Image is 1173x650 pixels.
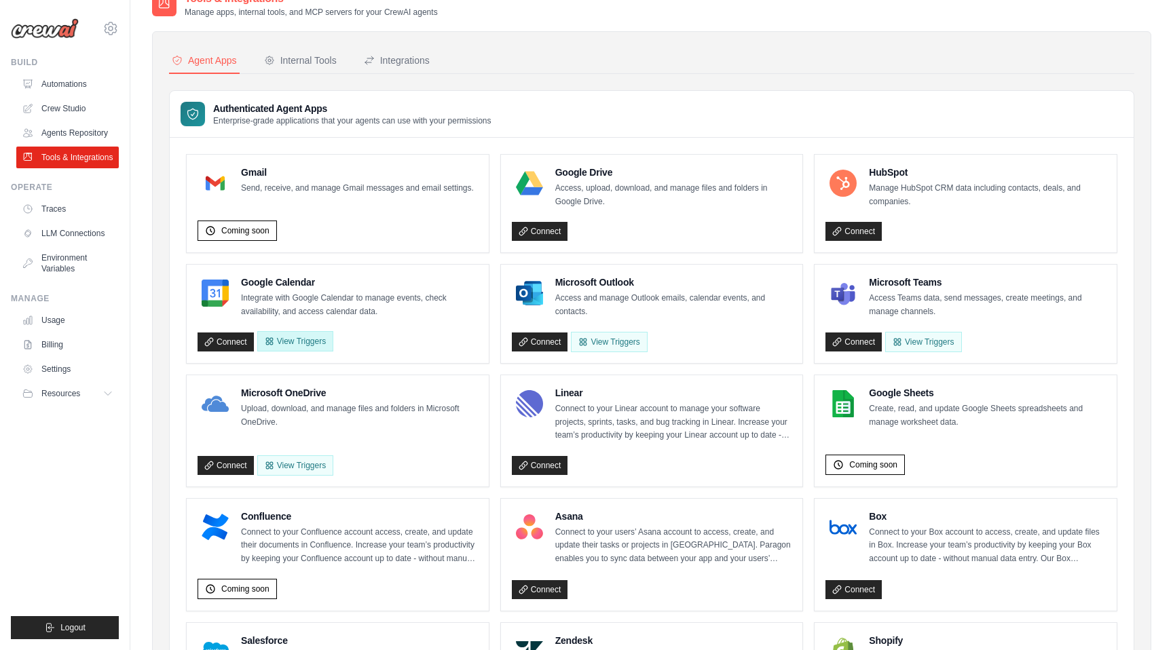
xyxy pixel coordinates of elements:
[516,390,543,417] img: Linear Logo
[202,170,229,197] img: Gmail Logo
[241,634,478,647] h4: Salesforce
[830,390,857,417] img: Google Sheets Logo
[16,223,119,244] a: LLM Connections
[825,580,882,599] a: Connect
[241,526,478,566] p: Connect to your Confluence account access, create, and update their documents in Confluence. Incr...
[512,222,568,241] a: Connect
[869,275,1106,289] h4: Microsoft Teams
[213,102,491,115] h3: Authenticated Agent Apps
[869,402,1106,429] p: Create, read, and update Google Sheets spreadsheets and manage worksheet data.
[60,622,86,633] span: Logout
[555,634,792,647] h4: Zendesk
[555,510,792,523] h4: Asana
[825,222,882,241] a: Connect
[830,280,857,307] img: Microsoft Teams Logo
[172,54,237,67] div: Agent Apps
[516,170,543,197] img: Google Drive Logo
[202,280,229,307] img: Google Calendar Logo
[516,280,543,307] img: Microsoft Outlook Logo
[16,73,119,95] a: Automations
[11,293,119,304] div: Manage
[869,386,1106,400] h4: Google Sheets
[555,386,792,400] h4: Linear
[16,98,119,119] a: Crew Studio
[16,198,119,220] a: Traces
[16,309,119,331] a: Usage
[555,526,792,566] p: Connect to your users’ Asana account to access, create, and update their tasks or projects in [GE...
[241,402,478,429] p: Upload, download, and manage files and folders in Microsoft OneDrive.
[516,514,543,541] img: Asana Logo
[16,247,119,280] a: Environment Variables
[41,388,80,399] span: Resources
[16,334,119,356] a: Billing
[198,456,254,475] a: Connect
[555,182,792,208] p: Access, upload, download, and manage files and folders in Google Drive.
[869,526,1106,566] p: Connect to your Box account to access, create, and update files in Box. Increase your team’s prod...
[241,510,478,523] h4: Confluence
[11,182,119,193] div: Operate
[257,331,333,351] button: View Triggers
[202,514,229,541] img: Confluence Logo
[16,122,119,144] a: Agents Repository
[869,510,1106,523] h4: Box
[16,358,119,380] a: Settings
[11,616,119,639] button: Logout
[869,634,1106,647] h4: Shopify
[555,166,792,179] h4: Google Drive
[512,332,568,351] a: Connect
[885,332,961,352] : View Triggers
[241,292,478,318] p: Integrate with Google Calendar to manage events, check availability, and access calendar data.
[555,292,792,318] p: Access and manage Outlook emails, calendar events, and contacts.
[202,390,229,417] img: Microsoft OneDrive Logo
[830,514,857,541] img: Box Logo
[361,48,432,74] button: Integrations
[257,455,333,476] : View Triggers
[16,147,119,168] a: Tools & Integrations
[185,7,438,18] p: Manage apps, internal tools, and MCP servers for your CrewAI agents
[221,225,269,236] span: Coming soon
[241,182,474,195] p: Send, receive, and manage Gmail messages and email settings.
[555,275,792,289] h4: Microsoft Outlook
[261,48,339,74] button: Internal Tools
[11,18,79,39] img: Logo
[869,292,1106,318] p: Access Teams data, send messages, create meetings, and manage channels.
[512,456,568,475] a: Connect
[869,182,1106,208] p: Manage HubSpot CRM data including contacts, deals, and companies.
[825,332,882,351] a: Connect
[169,48,240,74] button: Agent Apps
[11,57,119,68] div: Build
[264,54,337,67] div: Internal Tools
[241,275,478,289] h4: Google Calendar
[198,332,254,351] a: Connect
[364,54,430,67] div: Integrations
[16,383,119,404] button: Resources
[869,166,1106,179] h4: HubSpot
[241,386,478,400] h4: Microsoft OneDrive
[571,332,647,352] : View Triggers
[213,115,491,126] p: Enterprise-grade applications that your agents can use with your permissions
[221,584,269,594] span: Coming soon
[512,580,568,599] a: Connect
[555,402,792,442] p: Connect to your Linear account to manage your software projects, sprints, tasks, and bug tracking...
[830,170,857,197] img: HubSpot Logo
[849,459,897,470] span: Coming soon
[241,166,474,179] h4: Gmail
